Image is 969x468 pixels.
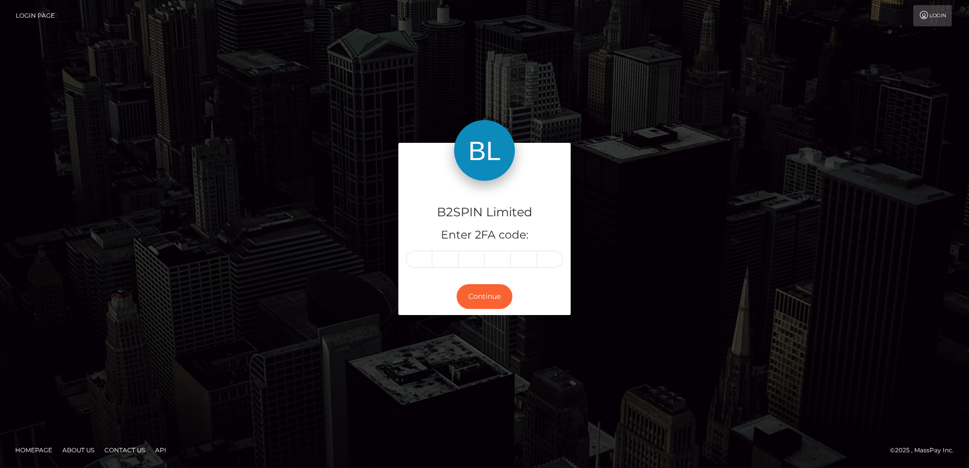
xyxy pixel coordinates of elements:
[151,442,170,458] a: API
[58,442,98,458] a: About Us
[406,204,563,221] h4: B2SPIN Limited
[457,284,512,309] button: Continue
[913,5,952,26] a: Login
[454,120,515,181] img: B2SPIN Limited
[16,5,55,26] a: Login Page
[890,445,961,456] div: © 2025 , MassPay Inc.
[406,227,563,243] h5: Enter 2FA code:
[100,442,149,458] a: Contact Us
[11,442,56,458] a: Homepage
